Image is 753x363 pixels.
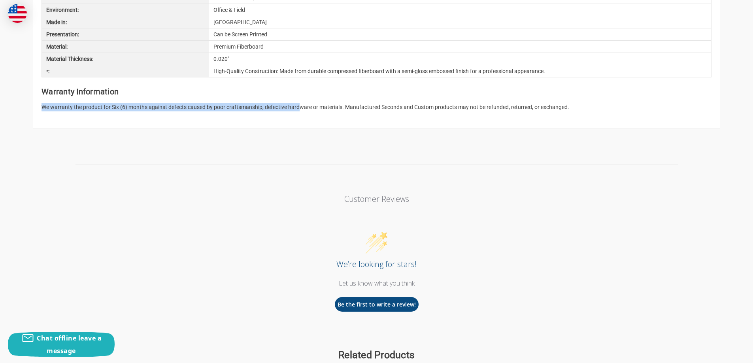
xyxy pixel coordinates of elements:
p: We warranty the product for Six (6) months against defects caused by poor craftsmanship, defectiv... [42,103,711,111]
div: [GEOGRAPHIC_DATA] [209,16,711,28]
div: We’re looking for stars! [75,259,678,269]
iframe: Google Customer Reviews [688,342,753,363]
button: Be the first to write a review! [335,297,419,312]
div: Can be Screen Printed [209,28,711,40]
div: Environment: [42,4,209,16]
h2: Warranty Information [42,86,711,98]
div: Material: [42,41,209,53]
h2: Related Products [33,348,720,363]
div: 0.020" [209,53,711,65]
div: Made in: [42,16,209,28]
button: Chat offline leave a message [8,332,115,357]
div: Premium Fiberboard [209,41,711,53]
div: •: [42,65,209,77]
p: Customer Reviews [226,194,527,204]
img: duty and tax information for United States [8,4,27,23]
div: Office & Field [209,4,711,16]
div: Material Thickness: [42,53,209,65]
div: Presentation: [42,28,209,40]
span: Chat offline leave a message [37,334,102,355]
div: High-Quality Construction: Made from durable compressed fiberboard with a semi-gloss embossed fin... [209,65,711,77]
div: Let us know what you think [75,279,678,288]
